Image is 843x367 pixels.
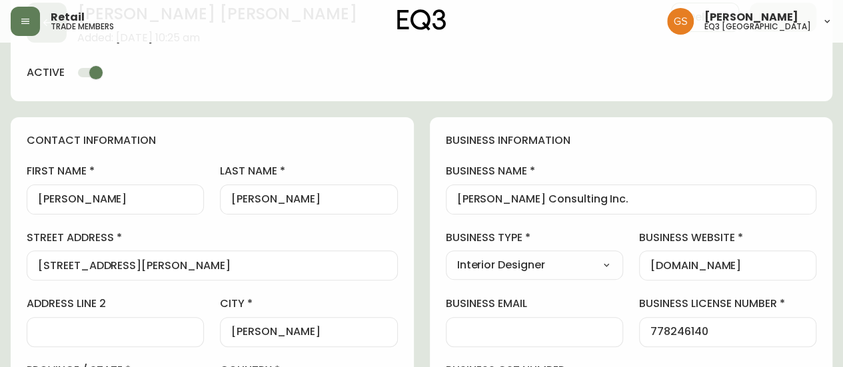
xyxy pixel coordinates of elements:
span: Added: [DATE] 10:25 am [77,32,357,44]
h4: active [27,65,65,80]
input: https://www.designshop.com [650,259,805,272]
h5: eq3 [GEOGRAPHIC_DATA] [704,23,811,31]
span: Retail [51,12,85,23]
h4: contact information [27,133,398,148]
img: 6b403d9c54a9a0c30f681d41f5fc2571 [667,8,694,35]
label: business email [446,296,623,311]
img: logo [397,9,446,31]
label: city [220,296,397,311]
label: business name [446,164,817,179]
label: first name [27,164,204,179]
label: address line 2 [27,296,204,311]
span: [PERSON_NAME] [704,12,798,23]
h5: trade members [51,23,114,31]
label: business website [639,230,816,245]
label: last name [220,164,397,179]
label: street address [27,230,398,245]
label: business license number [639,296,816,311]
label: business type [446,230,623,245]
h4: business information [446,133,817,148]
